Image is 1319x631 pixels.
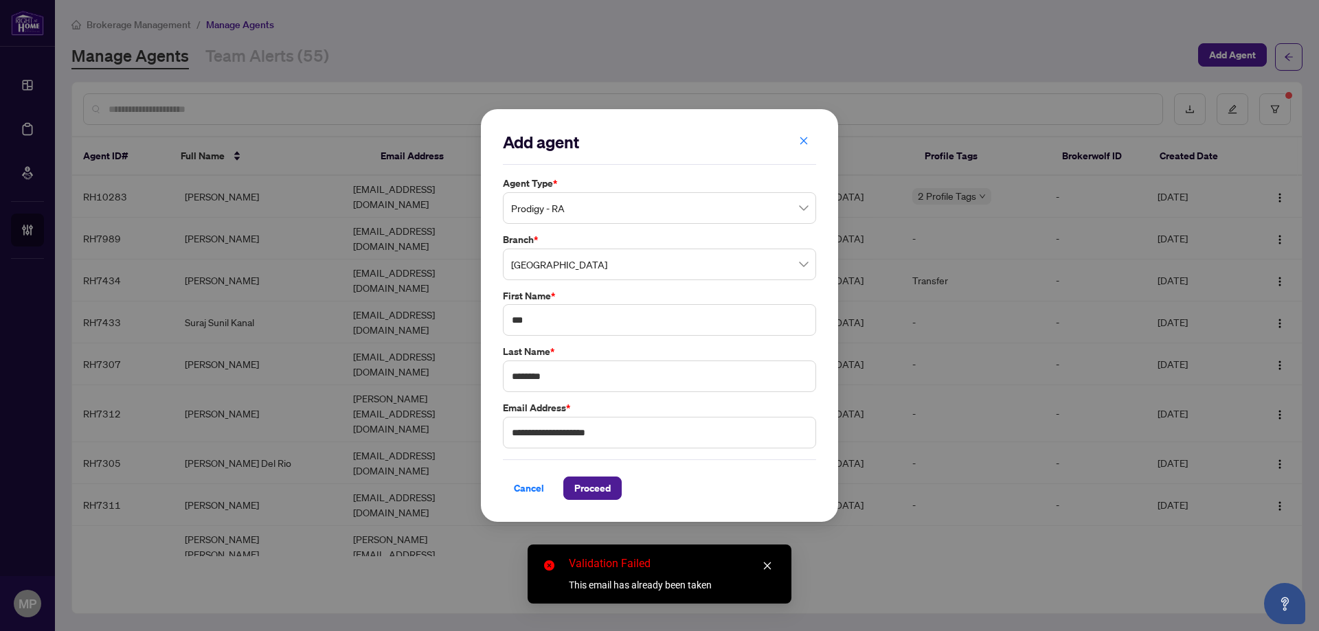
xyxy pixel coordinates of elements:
[514,477,544,499] span: Cancel
[503,344,816,359] label: Last Name
[503,400,816,415] label: Email Address
[1264,583,1305,624] button: Open asap
[544,560,554,571] span: close-circle
[503,477,555,500] button: Cancel
[503,232,816,247] label: Branch
[511,195,808,221] span: Prodigy - RA
[503,288,816,303] label: First Name
[799,136,809,146] span: close
[763,561,772,571] span: close
[574,477,611,499] span: Proceed
[760,558,775,573] a: Close
[503,176,816,191] label: Agent Type
[569,555,775,572] div: Validation Failed
[511,251,808,277] span: Mississauga
[503,131,816,153] h2: Add agent
[563,477,622,500] button: Proceed
[569,577,775,593] div: This email has already been taken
